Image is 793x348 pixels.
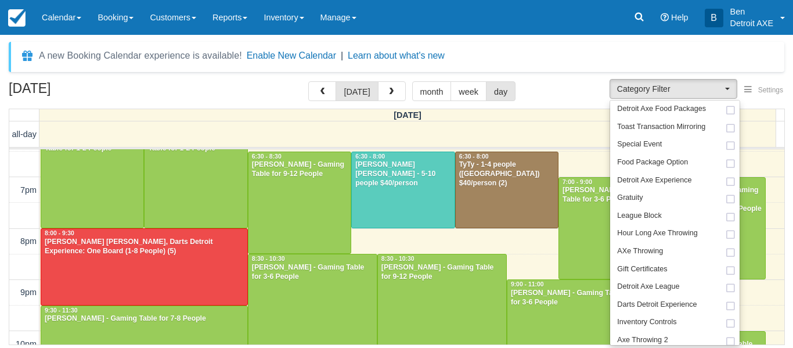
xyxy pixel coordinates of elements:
span: Gift Certificates [617,264,667,275]
span: Detroit Axe Experience [617,175,691,186]
h2: [DATE] [9,81,156,103]
span: Hour Long Axe Throwing [617,228,697,239]
button: week [450,81,486,101]
i: Help [661,13,669,21]
span: Toast Transaction Mirroring [617,122,705,132]
span: 8:30 - 10:30 [381,256,414,262]
span: Axe Throwing 2 [617,335,668,346]
span: Gratuity [617,193,643,203]
span: 8:00 - 9:30 [45,230,74,236]
span: 7pm [20,185,37,195]
a: 8:00 - 9:30[PERSON_NAME] [PERSON_NAME], Darts Detroit Experience: One Board (1-8 People) (5) [41,228,248,306]
a: 6:30 - 8:00TyTy - 1-4 people ([GEOGRAPHIC_DATA]) $40/person (2) [455,152,558,229]
a: [PERSON_NAME] - Gaming Table for 1-2 People [41,125,144,228]
a: [PERSON_NAME] - Gaming Table for 1-2 People [144,125,247,228]
a: 7:00 - 9:00[PERSON_NAME] - Gaming Table for 3-6 People [558,177,662,280]
span: Detroit Axe Food Packages [617,104,706,114]
div: [PERSON_NAME] - Gaming Table for 9-12 People [251,160,348,179]
span: 6:30 - 8:00 [355,153,385,160]
span: 8:30 - 10:30 [252,256,285,262]
span: Help [671,13,689,22]
div: [PERSON_NAME] - Gaming Table for 7-8 People [44,314,244,324]
a: 6:30 - 8:30[PERSON_NAME] - Gaming Table for 9-12 People [248,152,351,254]
div: [PERSON_NAME] - Gaming Table for 3-6 People [510,289,633,307]
span: Special Event [617,139,662,150]
span: all-day [12,130,37,139]
span: Darts Detroit Experience [617,300,697,310]
span: 8pm [20,236,37,246]
div: [PERSON_NAME] - Gaming Table for 9-12 People [381,263,503,282]
button: Category Filter [610,79,737,99]
div: [PERSON_NAME] [PERSON_NAME] - 5-10 people $40/person [355,160,451,188]
p: Detroit AXE [730,17,773,29]
button: day [486,81,516,101]
div: B [705,9,723,27]
span: AXe Throwing [617,246,663,257]
span: 6:30 - 8:00 [459,153,489,160]
button: [DATE] [336,81,378,101]
span: 9pm [20,288,37,297]
span: Category Filter [617,83,722,95]
span: 7:00 - 9:00 [563,179,592,185]
a: Learn about what's new [348,51,445,60]
span: 9:30 - 11:30 [45,307,78,314]
span: Settings [758,86,783,94]
button: Settings [737,82,790,99]
div: TyTy - 1-4 people ([GEOGRAPHIC_DATA]) $40/person (2) [459,160,555,188]
button: month [412,81,452,101]
div: A new Booking Calendar experience is available! [39,49,242,63]
span: 9:00 - 11:00 [511,281,544,288]
span: | [341,51,343,60]
span: Food Package Option [617,157,688,168]
span: League Block [617,211,661,221]
span: Inventory Controls [617,317,676,328]
a: 6:30 - 8:00[PERSON_NAME] [PERSON_NAME] - 5-10 people $40/person [351,152,455,229]
img: checkfront-main-nav-mini-logo.png [8,9,26,27]
div: [PERSON_NAME] - Gaming Table for 3-6 People [251,263,374,282]
span: 6:30 - 8:30 [252,153,282,160]
span: Detroit Axe League [617,282,679,292]
span: [DATE] [394,110,421,120]
button: Enable New Calendar [247,50,336,62]
div: [PERSON_NAME] [PERSON_NAME], Darts Detroit Experience: One Board (1-8 People) (5) [44,238,244,256]
div: [PERSON_NAME] - Gaming Table for 3-6 People [562,186,658,205]
p: Ben [730,6,773,17]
